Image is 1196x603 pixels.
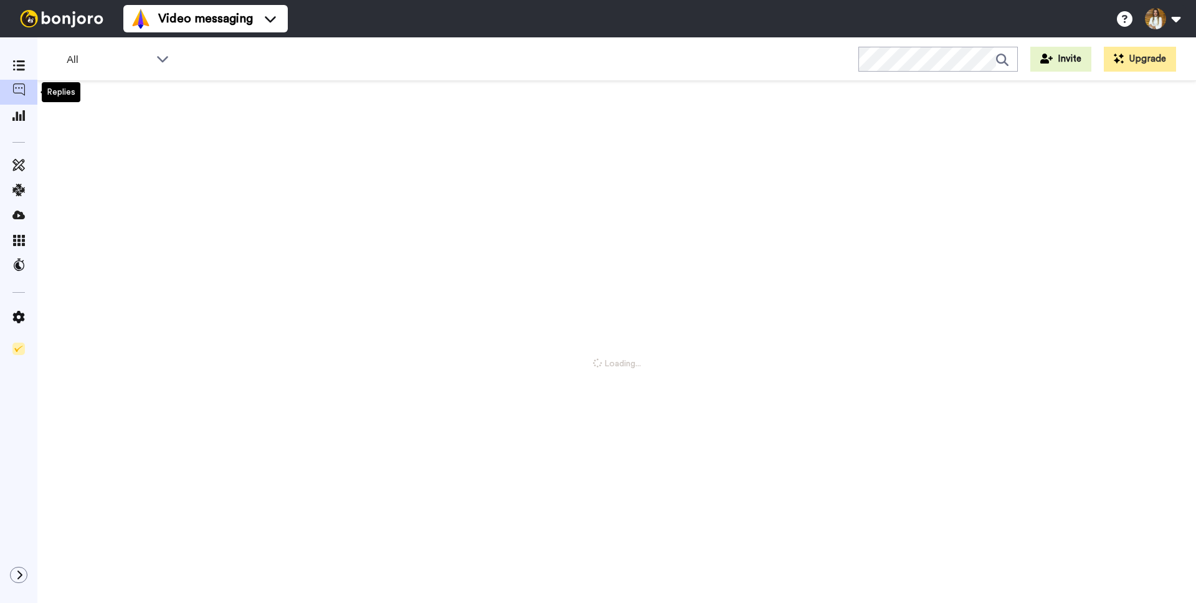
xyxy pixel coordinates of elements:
button: Invite [1030,47,1091,72]
span: Loading... [593,358,641,370]
img: bj-logo-header-white.svg [15,10,108,27]
img: vm-color.svg [131,9,151,29]
span: Video messaging [158,10,253,27]
span: All [67,52,150,67]
div: Replies [42,82,80,102]
button: Upgrade [1104,47,1176,72]
img: Checklist.svg [12,343,25,355]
